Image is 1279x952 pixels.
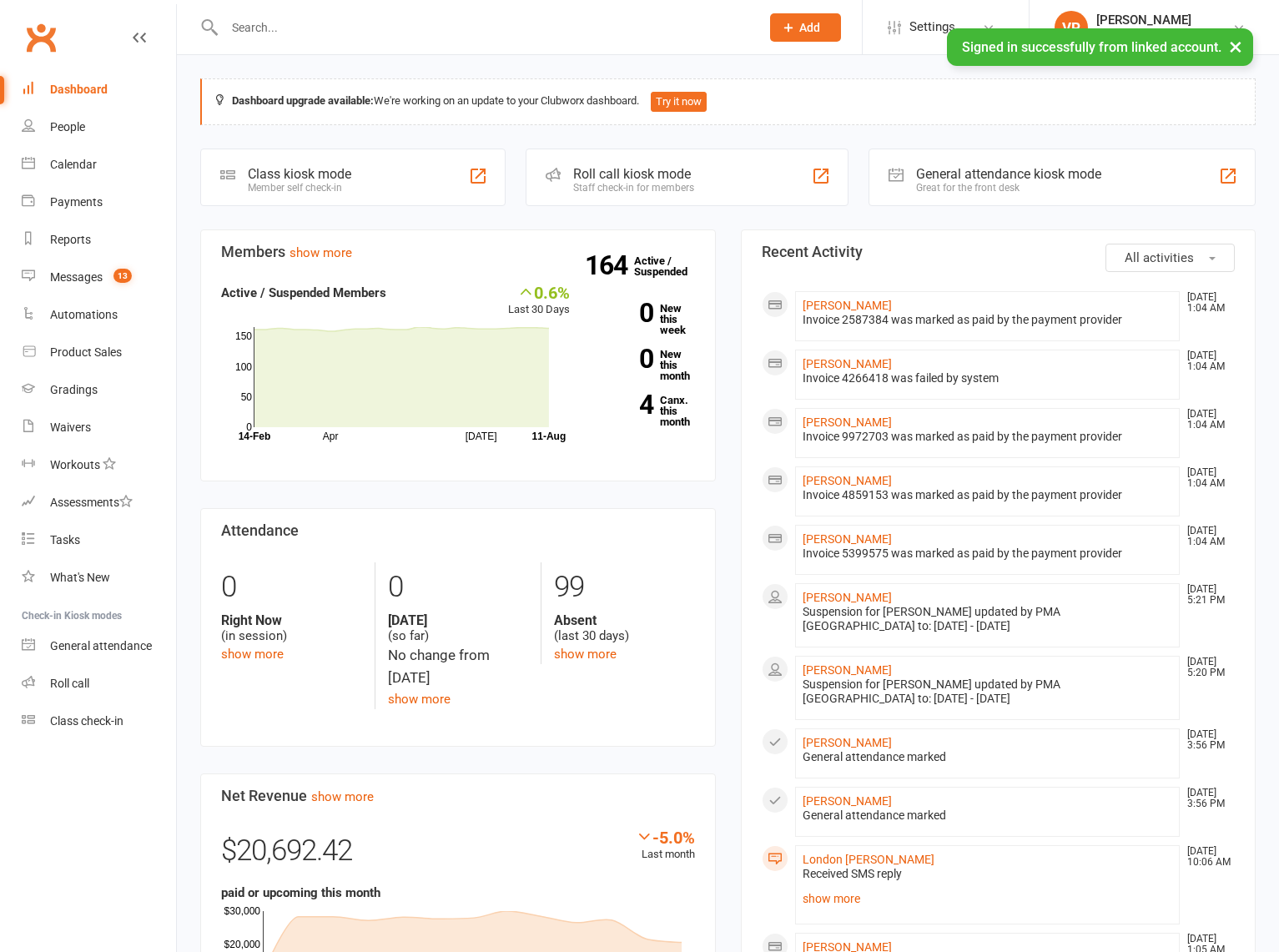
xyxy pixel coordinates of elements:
[22,71,176,108] a: Dashboard
[1105,244,1235,272] button: All activities
[508,283,570,319] div: Last 30 Days
[554,612,694,628] strong: Absent
[22,559,176,597] a: What's New
[803,299,892,312] a: [PERSON_NAME]
[22,484,176,521] a: Assessments
[50,83,108,96] div: Dashboard
[50,345,122,359] div: Product Sales
[50,270,103,284] div: Messages
[388,644,528,689] div: No change from [DATE]
[1125,250,1194,265] span: All activities
[200,78,1256,125] div: We're working on an update to your Clubworx dashboard.
[22,521,176,559] a: Tasks
[22,146,176,184] a: Calendar
[803,750,1173,764] div: General attendance marked
[595,303,694,335] a: 0New this week
[803,430,1173,444] div: Invoice 9972703 was marked as paid by the payment provider
[762,244,1236,260] h3: Recent Activity
[803,547,1173,561] div: Invoice 5399575 was marked as paid by the payment provider
[1096,28,1200,43] div: Premier Martial Arts
[770,13,841,42] button: Add
[50,195,103,209] div: Payments
[221,788,695,804] h3: Net Revenue
[388,612,528,644] div: (so far)
[22,184,176,221] a: Payments
[50,496,133,509] div: Assessments
[573,166,694,182] div: Roll call kiosk mode
[50,383,98,396] div: Gradings
[585,253,634,278] strong: 164
[221,647,284,662] a: show more
[22,296,176,334] a: Automations
[1179,846,1234,868] time: [DATE] 10:06 AM
[1179,584,1234,606] time: [DATE] 5:21 PM
[1179,729,1234,751] time: [DATE] 3:56 PM
[221,612,362,628] strong: Right Now
[636,828,695,864] div: Last month
[1221,28,1251,64] button: ×
[50,533,80,547] div: Tasks
[595,349,694,381] a: 0New this month
[248,182,351,194] div: Member self check-in
[221,562,362,612] div: 0
[50,571,110,584] div: What's New
[554,562,694,612] div: 99
[916,182,1101,194] div: Great for the front desk
[22,108,176,146] a: People
[595,346,653,371] strong: 0
[803,591,892,604] a: [PERSON_NAME]
[22,334,176,371] a: Product Sales
[1179,526,1234,547] time: [DATE] 1:04 AM
[634,243,707,290] a: 164Active / Suspended
[50,308,118,321] div: Automations
[50,233,91,246] div: Reports
[50,120,85,133] div: People
[232,94,374,107] strong: Dashboard upgrade available:
[651,92,707,112] button: Try it now
[595,392,653,417] strong: 4
[22,703,176,740] a: Class kiosk mode
[22,259,176,296] a: Messages 13
[803,371,1173,385] div: Invoice 4266418 was failed by system
[50,458,100,471] div: Workouts
[1179,409,1234,431] time: [DATE] 1:04 AM
[916,166,1101,182] div: General attendance kiosk mode
[803,357,892,370] a: [PERSON_NAME]
[595,300,653,325] strong: 0
[799,21,820,34] span: Add
[50,677,89,690] div: Roll call
[22,665,176,703] a: Roll call
[803,488,1173,502] div: Invoice 4859153 was marked as paid by the payment provider
[311,789,374,804] a: show more
[554,647,617,662] a: show more
[248,166,351,182] div: Class kiosk mode
[803,808,1173,823] div: General attendance marked
[219,16,748,39] input: Search...
[20,17,62,58] a: Clubworx
[221,885,380,900] strong: paid or upcoming this month
[803,794,892,808] a: [PERSON_NAME]
[22,627,176,665] a: General attendance kiosk mode
[1179,292,1234,314] time: [DATE] 1:04 AM
[221,285,386,300] strong: Active / Suspended Members
[636,828,695,846] div: -5.0%
[508,283,570,301] div: 0.6%
[803,736,892,749] a: [PERSON_NAME]
[803,887,1173,910] a: show more
[803,474,892,487] a: [PERSON_NAME]
[803,416,892,429] a: [PERSON_NAME]
[803,313,1173,327] div: Invoice 2587384 was marked as paid by the payment provider
[909,8,955,46] span: Settings
[1179,350,1234,372] time: [DATE] 1:04 AM
[1179,788,1234,809] time: [DATE] 3:56 PM
[221,612,362,644] div: (in session)
[221,522,695,539] h3: Attendance
[50,714,123,728] div: Class check-in
[595,395,694,427] a: 4Canx. this month
[573,182,694,194] div: Staff check-in for members
[50,421,91,434] div: Waivers
[1096,13,1200,28] div: [PERSON_NAME]
[1055,11,1088,44] div: VP
[554,612,694,644] div: (last 30 days)
[22,446,176,484] a: Workouts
